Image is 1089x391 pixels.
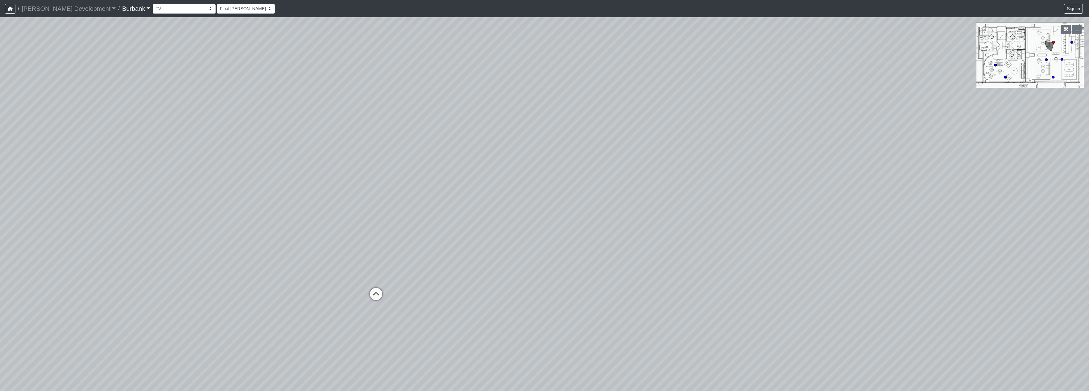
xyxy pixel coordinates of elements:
[15,2,22,15] span: /
[22,2,116,15] a: [PERSON_NAME] Development
[1064,4,1083,14] button: Sign in
[122,2,151,15] a: Burbank
[116,2,122,15] span: /
[5,379,41,391] iframe: Ybug feedback widget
